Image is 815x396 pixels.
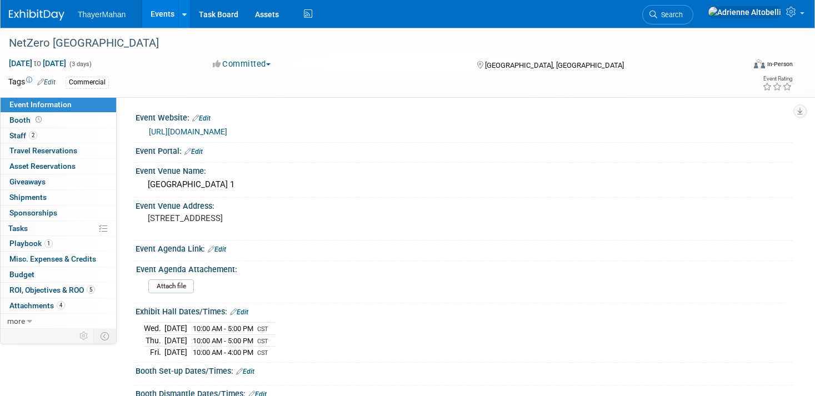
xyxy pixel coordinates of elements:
span: 1 [44,239,53,248]
span: CST [257,349,268,357]
img: Format-Inperson.png [754,59,765,68]
td: [DATE] [164,323,187,335]
a: Attachments4 [1,298,116,313]
td: Thu. [144,334,164,347]
span: Budget [9,270,34,279]
a: Travel Reservations [1,143,116,158]
span: Shipments [9,193,47,202]
a: [URL][DOMAIN_NAME] [149,127,227,136]
span: CST [257,338,268,345]
a: Search [642,5,693,24]
a: Playbook1 [1,236,116,251]
div: Event Portal: [136,143,793,157]
a: Misc. Expenses & Credits [1,252,116,267]
span: Event Information [9,100,72,109]
span: (3 days) [68,61,92,68]
div: [GEOGRAPHIC_DATA] 1 [144,176,784,193]
span: 10:00 AM - 4:00 PM [193,348,253,357]
span: Tasks [8,224,28,233]
span: Staff [9,131,37,140]
a: Edit [184,148,203,156]
td: Personalize Event Tab Strip [74,329,94,343]
a: Staff2 [1,128,116,143]
div: NetZero [GEOGRAPHIC_DATA] [5,33,726,53]
img: Adrienne Altobelli [708,6,782,18]
span: ThayerMahan [78,10,126,19]
td: [DATE] [164,334,187,347]
pre: [STREET_ADDRESS] [148,213,397,223]
span: 10:00 AM - 5:00 PM [193,324,253,333]
span: ROI, Objectives & ROO [9,285,95,294]
button: Committed [209,58,275,70]
td: Fri. [144,347,164,358]
span: to [32,59,43,68]
a: Sponsorships [1,205,116,220]
div: Commercial [66,77,109,88]
a: Edit [37,78,56,86]
span: Asset Reservations [9,162,76,171]
span: Attachments [9,301,65,310]
div: Event Website: [136,109,793,124]
span: 4 [57,301,65,309]
span: Giveaways [9,177,46,186]
td: Toggle Event Tabs [94,329,117,343]
img: ExhibitDay [9,9,64,21]
a: more [1,314,116,329]
a: Budget [1,267,116,282]
span: 10:00 AM - 5:00 PM [193,337,253,345]
a: Edit [208,245,226,253]
span: Travel Reservations [9,146,77,155]
div: In-Person [767,60,793,68]
a: Shipments [1,190,116,205]
div: Event Agenda Link: [136,240,793,255]
div: Event Format [676,58,793,74]
span: Sponsorships [9,208,57,217]
div: Event Venue Name: [136,163,793,177]
a: Asset Reservations [1,159,116,174]
a: Giveaways [1,174,116,189]
div: Exhibit Hall Dates/Times: [136,303,793,318]
td: Wed. [144,323,164,335]
a: Event Information [1,97,116,112]
div: Event Agenda Attachement: [136,261,788,275]
td: [DATE] [164,347,187,358]
span: [DATE] [DATE] [8,58,67,68]
a: ROI, Objectives & ROO5 [1,283,116,298]
a: Edit [192,114,211,122]
a: Booth [1,113,116,128]
span: Booth not reserved yet [33,116,44,124]
a: Edit [230,308,248,316]
span: CST [257,325,268,333]
a: Edit [236,368,254,375]
div: Event Venue Address: [136,198,793,212]
span: Misc. Expenses & Credits [9,254,96,263]
a: Tasks [1,221,116,236]
td: Tags [8,76,56,89]
span: Booth [9,116,44,124]
span: Playbook [9,239,53,248]
span: 2 [29,131,37,139]
span: 5 [87,285,95,294]
span: more [7,317,25,325]
div: Booth Set-up Dates/Times: [136,363,793,377]
span: [GEOGRAPHIC_DATA], [GEOGRAPHIC_DATA] [485,61,624,69]
span: Search [657,11,683,19]
div: Event Rating [762,76,792,82]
